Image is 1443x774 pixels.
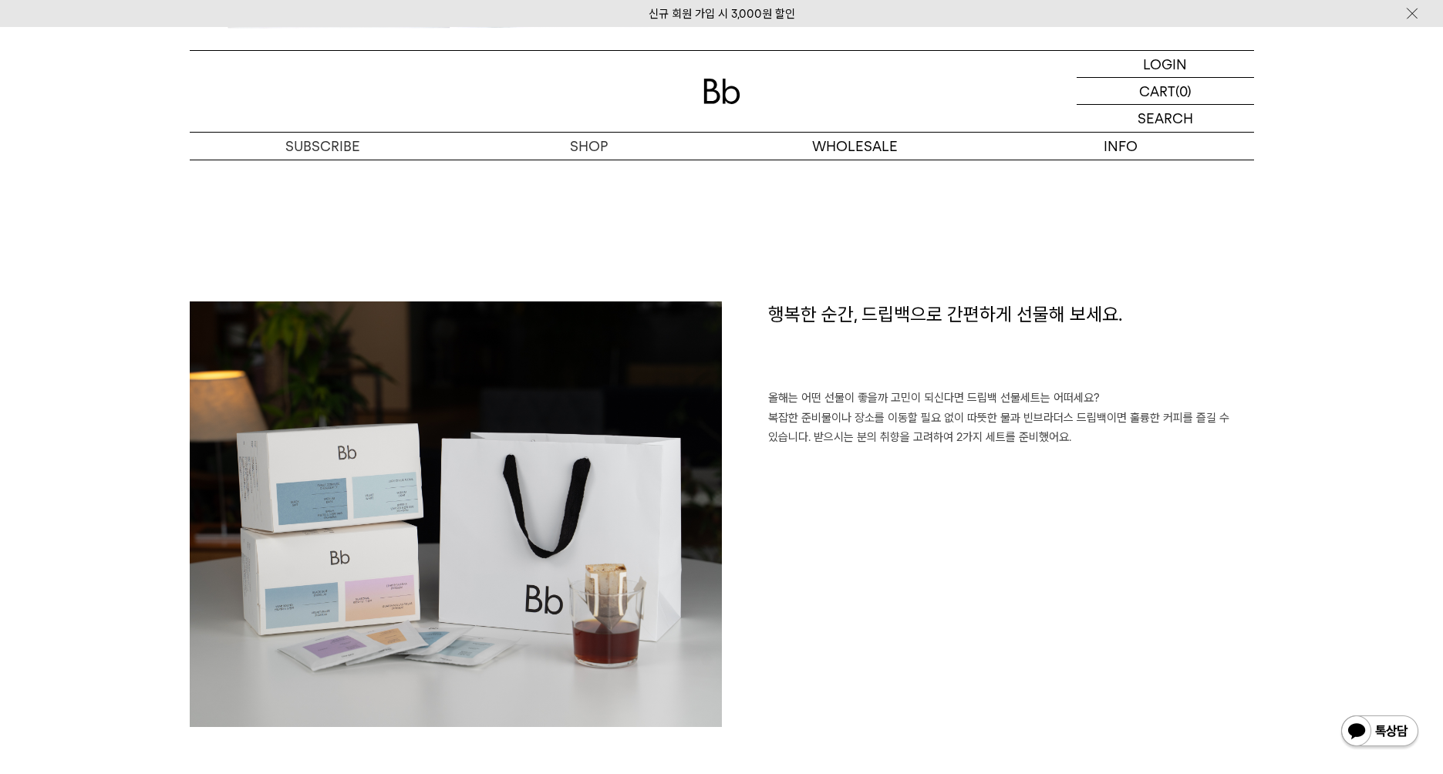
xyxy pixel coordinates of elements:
img: 로고 [703,79,740,104]
img: e6357f3a016c19b20b25d9e12d57dc97_103459.jpg [190,301,722,727]
p: 올해는 어떤 선물이 좋을까 고민이 되신다면 드립백 선물세트는 어떠세요? 복잡한 준비물이나 장소를 이동할 필요 없이 따뜻한 물과 빈브라더스 드립백이면 훌륭한 커피를 즐길 수 있... [768,389,1254,467]
p: CART [1139,78,1175,104]
a: 신규 회원 가입 시 3,000원 할인 [649,7,795,21]
p: LOGIN [1143,51,1187,77]
a: LOGIN [1077,51,1254,78]
p: WHOLESALE [722,133,988,160]
h1: 행복한 순간, 드립백으로 간편하게 선물해 보세요. [768,301,1254,389]
a: SUBSCRIBE [190,133,456,160]
p: INFO [988,133,1254,160]
a: CART (0) [1077,78,1254,105]
a: SHOP [456,133,722,160]
p: (0) [1175,78,1192,104]
img: 카카오톡 채널 1:1 채팅 버튼 [1340,714,1420,751]
p: SEARCH [1138,105,1193,132]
